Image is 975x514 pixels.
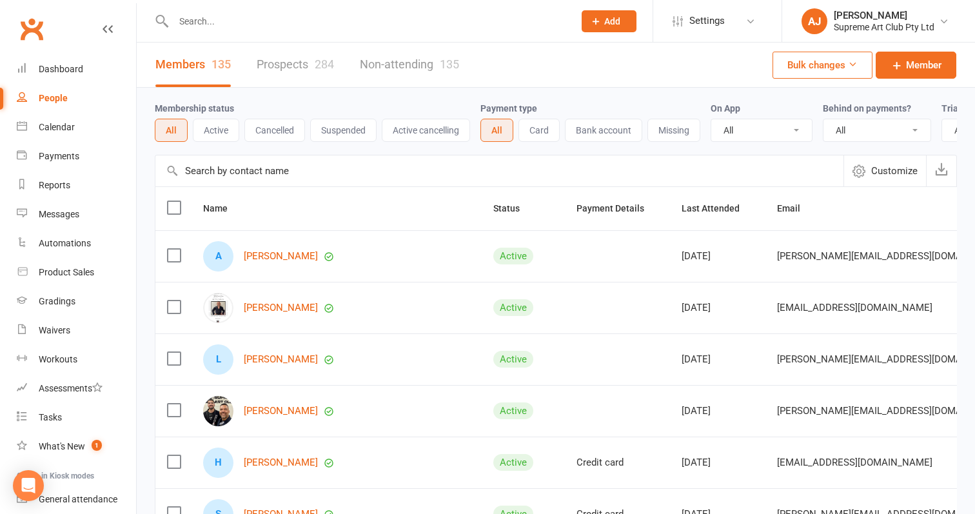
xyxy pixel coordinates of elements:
[17,142,136,171] a: Payments
[493,203,534,213] span: Status
[493,454,533,471] div: Active
[480,119,513,142] button: All
[155,155,843,186] input: Search by contact name
[576,457,658,468] div: Credit card
[682,457,754,468] div: [DATE]
[39,209,79,219] div: Messages
[17,200,136,229] a: Messages
[440,57,459,71] div: 135
[39,354,77,364] div: Workouts
[13,470,44,501] div: Open Intercom Messenger
[777,295,932,320] span: [EMAIL_ADDRESS][DOMAIN_NAME]
[39,494,117,504] div: General attendance
[17,258,136,287] a: Product Sales
[682,203,754,213] span: Last Attended
[777,201,814,216] button: Email
[493,201,534,216] button: Status
[906,57,941,73] span: Member
[244,406,318,417] a: [PERSON_NAME]
[315,57,334,71] div: 284
[203,448,233,478] div: H
[155,43,231,87] a: Members135
[17,287,136,316] a: Gradings
[576,201,658,216] button: Payment Details
[17,55,136,84] a: Dashboard
[17,374,136,403] a: Assessments
[682,354,754,365] div: [DATE]
[244,354,318,365] a: [PERSON_NAME]
[92,440,102,451] span: 1
[244,251,318,262] a: [PERSON_NAME]
[493,402,533,419] div: Active
[17,485,136,514] a: General attendance kiosk mode
[518,119,560,142] button: Card
[203,344,233,375] div: L
[17,113,136,142] a: Calendar
[876,52,956,79] a: Member
[565,119,642,142] button: Bank account
[244,119,305,142] button: Cancelled
[834,10,934,21] div: [PERSON_NAME]
[39,122,75,132] div: Calendar
[39,180,70,190] div: Reports
[203,201,242,216] button: Name
[15,13,48,45] a: Clubworx
[39,151,79,161] div: Payments
[823,103,911,114] label: Behind on payments?
[39,383,103,393] div: Assessments
[39,93,68,103] div: People
[871,163,918,179] span: Customize
[360,43,459,87] a: Non-attending135
[843,155,926,186] button: Customize
[310,119,377,142] button: Suspended
[244,302,318,313] a: [PERSON_NAME]
[203,241,233,272] div: A
[682,302,754,313] div: [DATE]
[257,43,334,87] a: Prospects284
[193,119,239,142] button: Active
[582,10,636,32] button: Add
[480,103,537,114] label: Payment type
[576,203,658,213] span: Payment Details
[604,16,620,26] span: Add
[689,6,725,35] span: Settings
[17,84,136,113] a: People
[711,103,740,114] label: On App
[17,432,136,461] a: What's New1
[493,248,533,264] div: Active
[203,203,242,213] span: Name
[39,412,62,422] div: Tasks
[773,52,872,79] button: Bulk changes
[39,441,85,451] div: What's New
[39,325,70,335] div: Waivers
[777,203,814,213] span: Email
[39,64,83,74] div: Dashboard
[17,171,136,200] a: Reports
[834,21,934,33] div: Supreme Art Club Pty Ltd
[39,238,91,248] div: Automations
[170,12,565,30] input: Search...
[682,201,754,216] button: Last Attended
[647,119,700,142] button: Missing
[493,351,533,368] div: Active
[155,103,234,114] label: Membership status
[17,403,136,432] a: Tasks
[244,457,318,468] a: [PERSON_NAME]
[682,251,754,262] div: [DATE]
[382,119,470,142] button: Active cancelling
[212,57,231,71] div: 135
[17,229,136,258] a: Automations
[802,8,827,34] div: AJ
[682,406,754,417] div: [DATE]
[17,345,136,374] a: Workouts
[17,316,136,345] a: Waivers
[777,450,932,475] span: [EMAIL_ADDRESS][DOMAIN_NAME]
[39,267,94,277] div: Product Sales
[493,299,533,316] div: Active
[155,119,188,142] button: All
[39,296,75,306] div: Gradings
